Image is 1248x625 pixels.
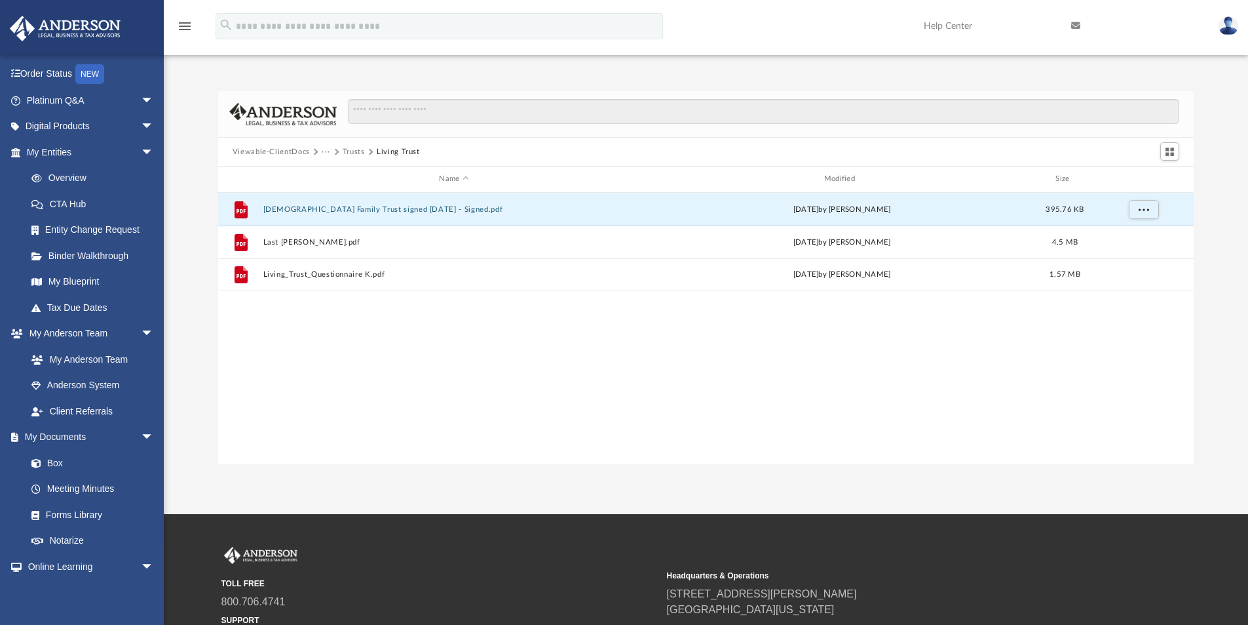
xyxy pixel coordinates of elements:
i: search [219,18,233,32]
small: TOLL FREE [221,578,658,590]
a: My Entitiesarrow_drop_down [9,139,174,165]
div: id [1097,173,1188,185]
span: 4.5 MB [1051,238,1078,245]
a: Overview [18,165,174,192]
div: [DATE] by [PERSON_NAME] [651,203,1032,215]
span: 1.57 MB [1049,271,1080,278]
div: [DATE] by [PERSON_NAME] [651,269,1032,281]
a: Client Referrals [18,398,167,424]
a: Platinum Q&Aarrow_drop_down [9,87,174,113]
a: Digital Productsarrow_drop_down [9,113,174,140]
button: ··· [322,146,330,158]
i: menu [177,18,193,34]
button: Living Trust [377,146,420,158]
div: Name [262,173,645,185]
a: [GEOGRAPHIC_DATA][US_STATE] [667,604,835,615]
div: id [224,173,257,185]
a: CTA Hub [18,191,174,217]
a: Courses [18,580,167,606]
div: NEW [75,64,104,84]
a: Forms Library [18,502,161,528]
span: arrow_drop_down [141,424,167,451]
a: Tax Due Dates [18,294,174,321]
div: Size [1038,173,1091,185]
a: [STREET_ADDRESS][PERSON_NAME] [667,588,857,599]
a: Order StatusNEW [9,61,174,88]
span: arrow_drop_down [141,554,167,580]
a: Notarize [18,528,167,554]
div: [DATE] by [PERSON_NAME] [651,236,1032,248]
img: Anderson Advisors Platinum Portal [6,16,124,41]
a: Online Learningarrow_drop_down [9,554,167,580]
button: Last [PERSON_NAME].pdf [263,238,645,247]
input: Search files and folders [348,99,1179,124]
a: My Anderson Teamarrow_drop_down [9,321,167,347]
a: Entity Change Request [18,217,174,243]
button: Switch to Grid View [1160,142,1180,161]
span: arrow_drop_down [141,321,167,348]
span: arrow_drop_down [141,139,167,166]
a: My Blueprint [18,269,167,295]
a: Meeting Minutes [18,476,167,502]
button: [DEMOGRAPHIC_DATA] Family Trust signed [DATE] - Signed.pdf [263,205,645,214]
a: menu [177,25,193,34]
div: Modified [651,173,1033,185]
a: My Anderson Team [18,346,161,373]
a: My Documentsarrow_drop_down [9,424,167,451]
a: Box [18,450,161,476]
button: Trusts [343,146,365,158]
img: Anderson Advisors Platinum Portal [221,547,300,564]
a: 800.706.4741 [221,596,286,607]
div: grid [218,193,1194,464]
button: Living_Trust_Questionnaire K.pdf [263,270,645,279]
span: 395.76 KB [1046,205,1084,212]
small: Headquarters & Operations [667,570,1103,582]
a: Binder Walkthrough [18,243,174,269]
span: arrow_drop_down [141,87,167,114]
span: arrow_drop_down [141,113,167,140]
button: More options [1128,199,1158,219]
img: User Pic [1219,16,1238,35]
a: Anderson System [18,373,167,399]
button: Viewable-ClientDocs [233,146,310,158]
